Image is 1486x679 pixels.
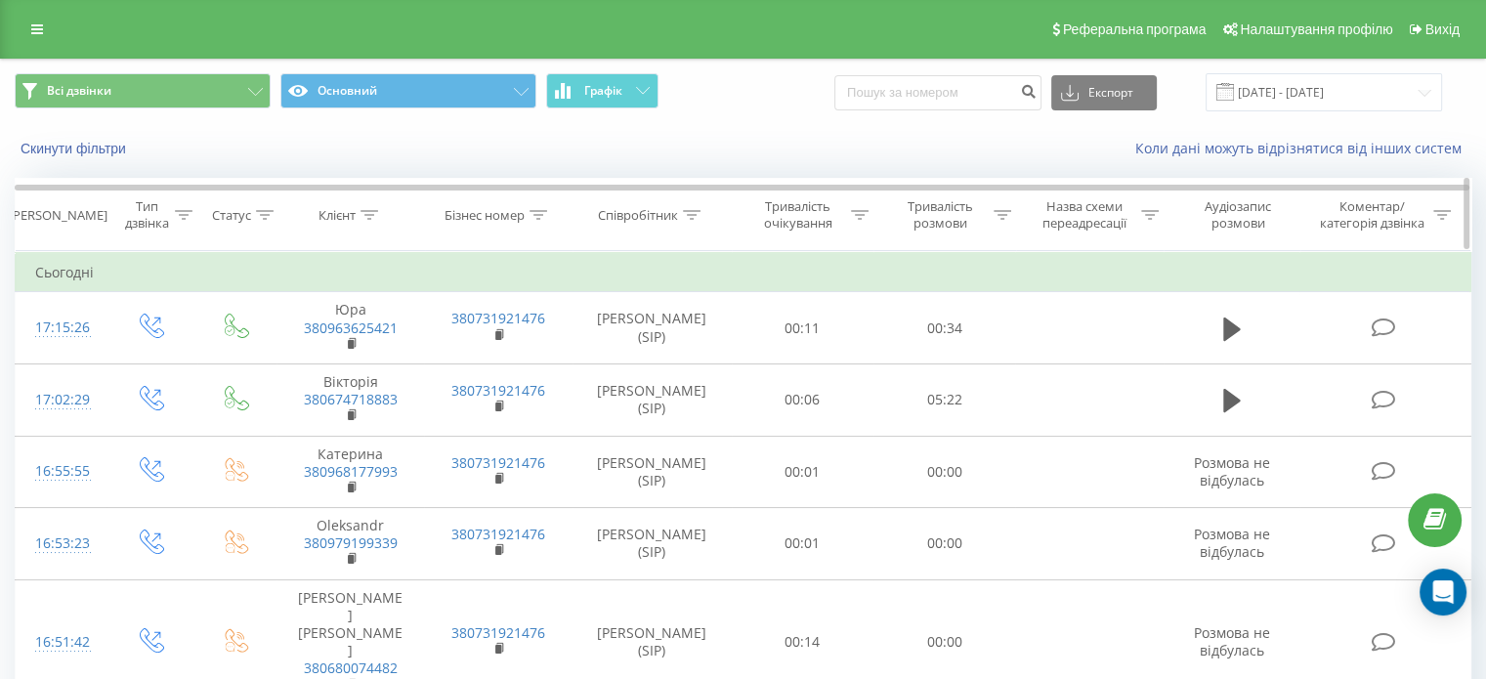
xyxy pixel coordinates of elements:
[732,363,873,436] td: 00:06
[873,292,1015,364] td: 00:34
[573,436,732,508] td: [PERSON_NAME] (SIP)
[749,198,847,232] div: Тривалість очікування
[318,207,356,224] div: Клієнт
[1135,139,1471,157] a: Коли дані можуть відрізнятися вiд інших систем
[834,75,1041,110] input: Пошук за номером
[1425,21,1460,37] span: Вихід
[451,525,545,543] a: 380731921476
[1194,623,1270,659] span: Розмова не відбулась
[15,73,271,108] button: Всі дзвінки
[1240,21,1392,37] span: Налаштування профілю
[1051,75,1157,110] button: Експорт
[304,318,398,337] a: 380963625421
[1063,21,1207,37] span: Реферальна програма
[35,452,87,490] div: 16:55:55
[1181,198,1295,232] div: Аудіозапис розмови
[873,436,1015,508] td: 00:00
[598,207,678,224] div: Співробітник
[451,453,545,472] a: 380731921476
[276,363,424,436] td: Вікторія
[304,533,398,552] a: 380979199339
[1194,453,1270,489] span: Розмова не відбулась
[1314,198,1428,232] div: Коментар/категорія дзвінка
[573,292,732,364] td: [PERSON_NAME] (SIP)
[276,292,424,364] td: Юра
[304,390,398,408] a: 380674718883
[280,73,536,108] button: Основний
[47,83,111,99] span: Всі дзвінки
[732,436,873,508] td: 00:01
[584,84,622,98] span: Графік
[1034,198,1136,232] div: Назва схеми переадресації
[873,363,1015,436] td: 05:22
[304,658,398,677] a: 380680074482
[35,309,87,347] div: 17:15:26
[16,253,1471,292] td: Сьогодні
[123,198,169,232] div: Тип дзвінка
[451,381,545,400] a: 380731921476
[1420,569,1466,615] div: Open Intercom Messenger
[451,623,545,642] a: 380731921476
[891,198,989,232] div: Тривалість розмови
[1194,525,1270,561] span: Розмова не відбулась
[451,309,545,327] a: 380731921476
[546,73,658,108] button: Графік
[573,363,732,436] td: [PERSON_NAME] (SIP)
[212,207,251,224] div: Статус
[35,525,87,563] div: 16:53:23
[35,623,87,661] div: 16:51:42
[9,207,107,224] div: [PERSON_NAME]
[304,462,398,481] a: 380968177993
[732,292,873,364] td: 00:11
[15,140,136,157] button: Скинути фільтри
[35,381,87,419] div: 17:02:29
[276,436,424,508] td: Катерина
[276,508,424,580] td: Oleksandr
[873,508,1015,580] td: 00:00
[732,508,873,580] td: 00:01
[445,207,525,224] div: Бізнес номер
[573,508,732,580] td: [PERSON_NAME] (SIP)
